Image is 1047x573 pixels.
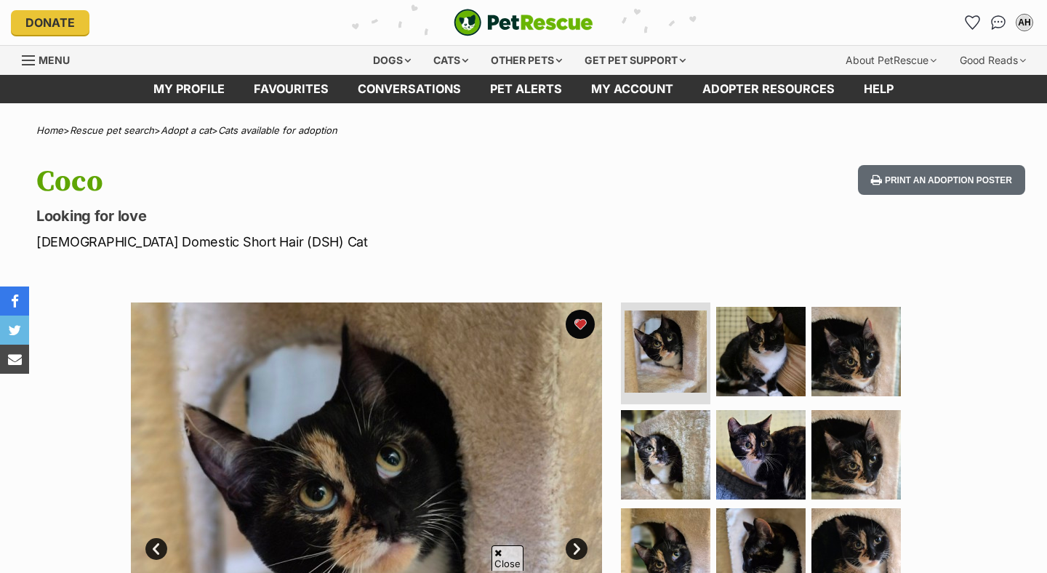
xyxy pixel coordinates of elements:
[476,75,577,103] a: Pet alerts
[492,545,523,571] span: Close
[716,410,806,500] img: Photo of Coco
[577,75,688,103] a: My account
[139,75,239,103] a: My profile
[218,124,337,136] a: Cats available for adoption
[566,538,587,560] a: Next
[36,124,63,136] a: Home
[145,538,167,560] a: Prev
[239,75,343,103] a: Favourites
[621,410,710,500] img: Photo of Coco
[811,410,901,500] img: Photo of Coco
[36,165,638,199] h1: Coco
[39,54,70,66] span: Menu
[849,75,908,103] a: Help
[835,46,947,75] div: About PetRescue
[363,46,421,75] div: Dogs
[36,232,638,252] p: [DEMOGRAPHIC_DATA] Domestic Short Hair (DSH) Cat
[1017,15,1032,30] div: AH
[454,9,593,36] img: logo-cat-932fe2b9b8326f06289b0f2fb663e598f794de774fb13d1741a6617ecf9a85b4.svg
[960,11,984,34] a: Favourites
[991,15,1006,30] img: chat-41dd97257d64d25036548639549fe6c8038ab92f7586957e7f3b1b290dea8141.svg
[1013,11,1036,34] button: My account
[343,75,476,103] a: conversations
[574,46,696,75] div: Get pet support
[960,11,1036,34] ul: Account quick links
[811,307,901,396] img: Photo of Coco
[566,310,595,339] button: favourite
[11,10,89,35] a: Donate
[716,307,806,396] img: Photo of Coco
[70,124,154,136] a: Rescue pet search
[22,46,80,72] a: Menu
[454,9,593,36] a: PetRescue
[950,46,1036,75] div: Good Reads
[481,46,572,75] div: Other pets
[688,75,849,103] a: Adopter resources
[161,124,212,136] a: Adopt a cat
[987,11,1010,34] a: Conversations
[423,46,478,75] div: Cats
[858,165,1025,195] button: Print an adoption poster
[625,310,707,393] img: Photo of Coco
[36,206,638,226] p: Looking for love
